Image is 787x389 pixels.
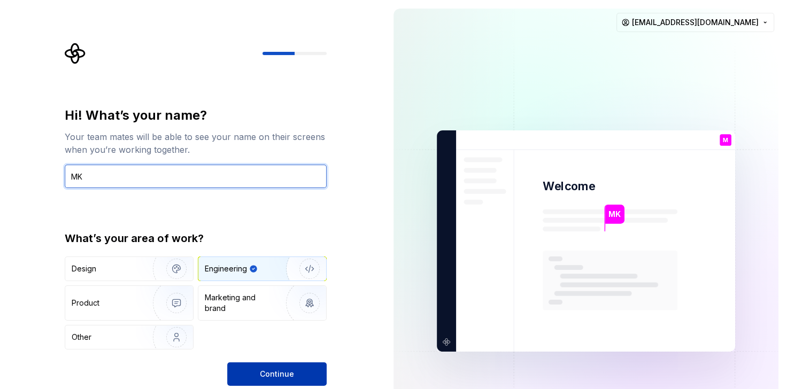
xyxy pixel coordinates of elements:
button: Continue [227,362,327,386]
svg: Supernova Logo [65,43,86,64]
p: MK [608,208,620,220]
span: [EMAIL_ADDRESS][DOMAIN_NAME] [632,17,759,28]
div: Product [72,298,99,308]
span: Continue [260,369,294,379]
div: Hi! What’s your name? [65,107,327,124]
div: Marketing and brand [205,292,277,314]
div: Engineering [205,263,247,274]
div: What’s your area of work? [65,231,327,246]
div: Other [72,332,91,343]
input: Han Solo [65,165,327,188]
div: Your team mates will be able to see your name on their screens when you’re working together. [65,130,327,156]
p: Welcome [543,178,595,194]
button: [EMAIL_ADDRESS][DOMAIN_NAME] [616,13,774,32]
p: M [723,137,728,143]
div: Design [72,263,96,274]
